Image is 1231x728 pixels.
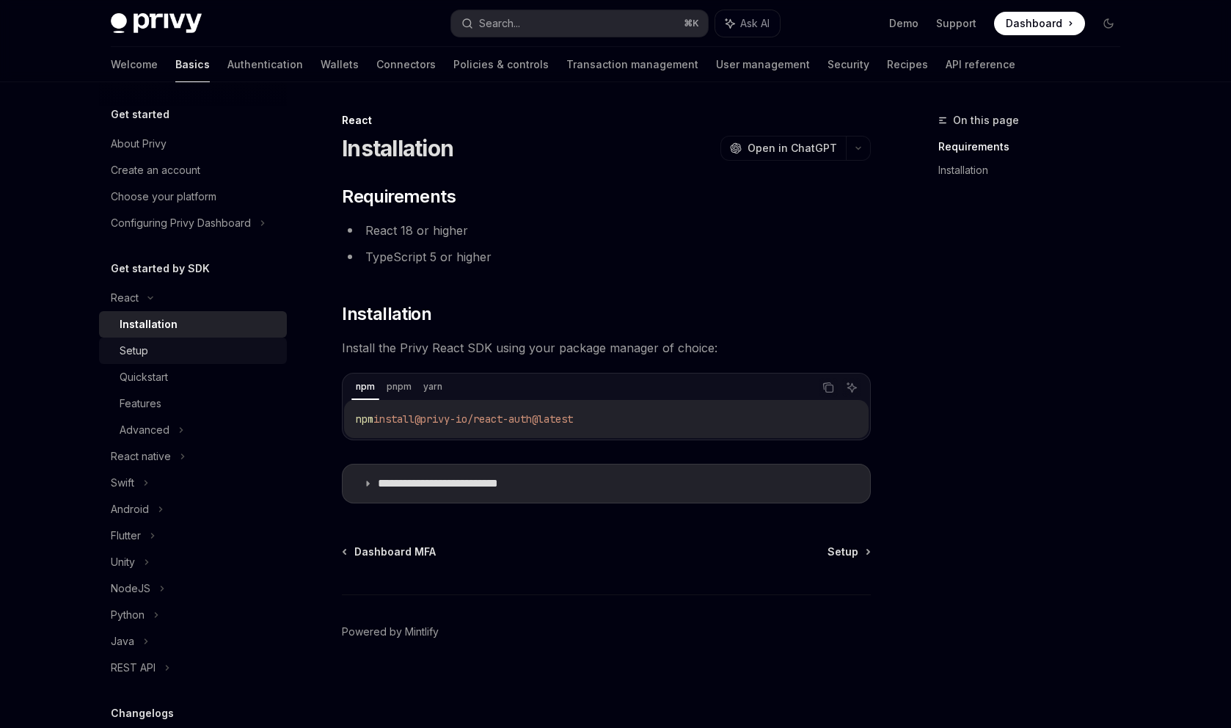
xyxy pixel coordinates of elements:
a: Basics [175,47,210,82]
img: dark logo [111,13,202,34]
a: Powered by Mintlify [342,625,439,639]
button: Ask AI [715,10,780,37]
div: React [111,289,139,307]
div: Create an account [111,161,200,179]
a: User management [716,47,810,82]
a: About Privy [99,131,287,157]
div: NodeJS [111,580,150,597]
div: Choose your platform [111,188,216,205]
h5: Get started [111,106,169,123]
h1: Installation [342,135,453,161]
div: Swift [111,474,134,492]
a: Setup [828,545,869,559]
span: Ask AI [740,16,770,31]
div: Flutter [111,527,141,545]
div: REST API [111,659,156,677]
button: Open in ChatGPT [720,136,846,161]
a: Connectors [376,47,436,82]
a: Recipes [887,47,928,82]
span: npm [356,412,373,426]
span: Open in ChatGPT [748,141,837,156]
div: npm [351,378,379,396]
a: Features [99,390,287,417]
div: React native [111,448,171,465]
div: Python [111,606,145,624]
div: Java [111,633,134,650]
div: Quickstart [120,368,168,386]
div: Setup [120,342,148,360]
button: Copy the contents from the code block [819,378,838,397]
a: Choose your platform [99,183,287,210]
a: Dashboard [994,12,1085,35]
a: Support [936,16,976,31]
span: On this page [953,112,1019,129]
div: React [342,113,871,128]
a: Quickstart [99,364,287,390]
h5: Changelogs [111,705,174,722]
div: About Privy [111,135,167,153]
a: Transaction management [566,47,698,82]
li: TypeScript 5 or higher [342,247,871,267]
span: Install the Privy React SDK using your package manager of choice: [342,338,871,358]
div: Features [120,395,161,412]
div: pnpm [382,378,416,396]
a: Security [828,47,869,82]
a: Wallets [321,47,359,82]
button: Ask AI [842,378,861,397]
span: Installation [342,302,431,326]
a: Authentication [227,47,303,82]
button: Toggle dark mode [1097,12,1120,35]
span: Dashboard [1006,16,1062,31]
a: Installation [99,311,287,338]
div: Android [111,500,149,518]
h5: Get started by SDK [111,260,210,277]
a: Requirements [938,135,1132,159]
a: Welcome [111,47,158,82]
div: Installation [120,316,178,333]
span: install [373,412,414,426]
span: Setup [828,545,858,559]
div: Configuring Privy Dashboard [111,214,251,232]
div: Unity [111,553,135,571]
div: Advanced [120,421,169,439]
span: ⌘ K [684,18,699,29]
div: yarn [419,378,447,396]
a: Policies & controls [453,47,549,82]
li: React 18 or higher [342,220,871,241]
a: API reference [946,47,1015,82]
span: Requirements [342,185,456,208]
a: Demo [889,16,918,31]
span: Dashboard MFA [354,545,436,559]
a: Installation [938,159,1132,182]
a: Create an account [99,157,287,183]
button: Search...⌘K [451,10,708,37]
a: Dashboard MFA [343,545,436,559]
span: @privy-io/react-auth@latest [414,412,573,426]
a: Setup [99,338,287,364]
div: Search... [479,15,520,32]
